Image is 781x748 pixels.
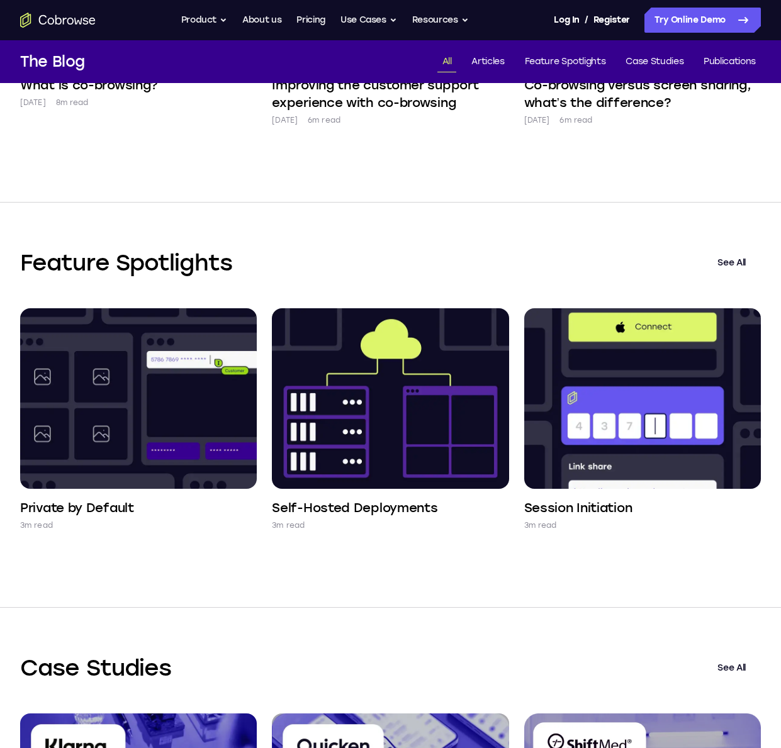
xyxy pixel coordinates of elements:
[466,52,509,72] a: Articles
[20,13,96,28] a: Go to the home page
[56,96,89,109] p: 8m read
[20,653,702,683] h2: Case Studies
[20,499,134,516] h4: Private by Default
[272,499,437,516] h4: Self-Hosted Deployments
[308,114,340,126] p: 6m read
[20,519,53,532] p: 3m read
[20,50,85,73] h1: The Blog
[524,308,761,532] a: Session Initiation 3m read
[559,114,592,126] p: 6m read
[272,76,508,111] h4: Improving the customer support experience with co-browsing
[340,8,397,33] button: Use Cases
[524,519,557,532] p: 3m read
[181,8,228,33] button: Product
[524,308,761,489] img: Session Initiation
[702,248,761,278] a: See All
[702,653,761,683] a: See All
[20,308,257,489] img: Private by Default
[412,8,469,33] button: Resources
[621,52,688,72] a: Case Studies
[593,8,630,33] a: Register
[585,13,588,28] span: /
[272,519,305,532] p: 3m read
[520,52,611,72] a: Feature Spotlights
[272,308,508,532] a: Self-Hosted Deployments 3m read
[524,76,761,111] h4: Co-browsing versus screen sharing, what’s the difference?
[554,8,579,33] a: Log In
[272,114,298,126] p: [DATE]
[644,8,761,33] a: Try Online Demo
[699,52,761,72] a: Publications
[20,248,702,278] h2: Feature Spotlights
[20,76,158,94] h4: What is co-browsing?
[20,308,257,532] a: Private by Default 3m read
[524,114,550,126] p: [DATE]
[20,96,46,109] p: [DATE]
[524,499,632,516] h4: Session Initiation
[272,308,508,489] img: Self-Hosted Deployments
[296,8,325,33] a: Pricing
[437,52,457,72] a: All
[242,8,281,33] a: About us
